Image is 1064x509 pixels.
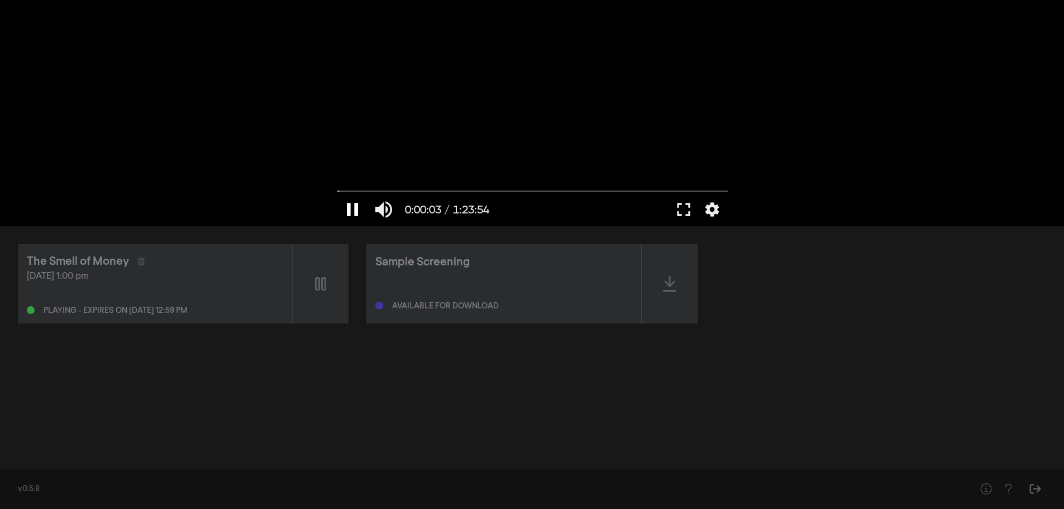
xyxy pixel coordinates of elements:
[368,193,399,226] button: Mute
[18,483,952,495] div: v0.5.8
[337,193,368,226] button: Pause
[27,270,283,283] div: [DATE] 1:00 pm
[997,478,1019,500] button: Help
[44,307,187,315] div: Playing - expires on [DATE] 12:59 pm
[699,193,725,226] button: More settings
[668,193,699,226] button: Full screen
[1024,478,1046,500] button: Sign Out
[392,302,499,310] div: Available for download
[375,254,470,270] div: Sample Screening
[399,193,495,226] button: 0:00:03 / 1:23:54
[27,253,129,270] div: The Smell of Money
[975,478,997,500] button: Help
